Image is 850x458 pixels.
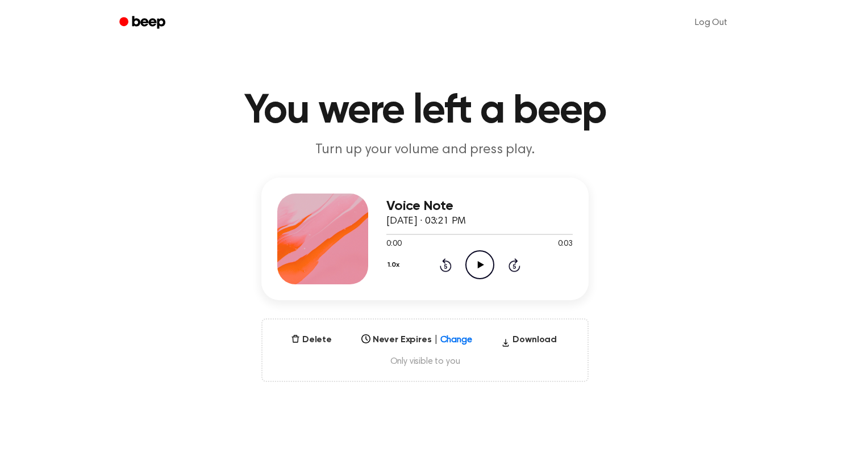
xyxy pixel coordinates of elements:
[386,199,573,214] h3: Voice Note
[386,216,466,226] span: [DATE] · 03:21 PM
[386,255,403,275] button: 1.0x
[207,141,643,159] p: Turn up your volume and press play.
[111,12,176,34] a: Beep
[497,333,561,351] button: Download
[386,238,401,250] span: 0:00
[558,238,573,250] span: 0:03
[134,91,716,132] h1: You were left a beep
[684,9,739,36] a: Log Out
[286,333,336,347] button: Delete
[276,356,574,367] span: Only visible to you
